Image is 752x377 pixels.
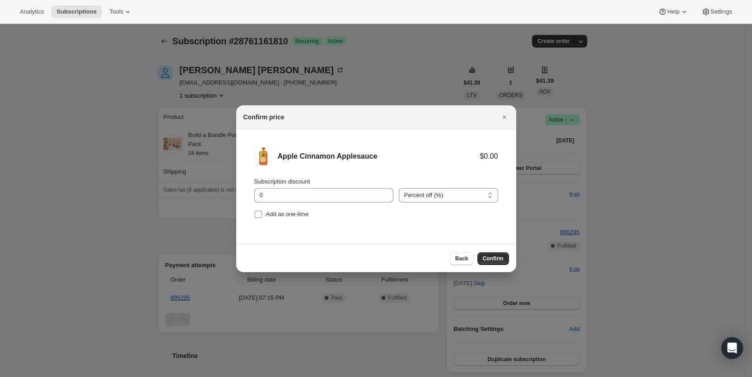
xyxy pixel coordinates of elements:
[104,5,138,18] button: Tools
[653,5,694,18] button: Help
[710,8,732,15] span: Settings
[266,211,309,217] span: Add as one-time
[480,152,498,161] div: $0.00
[721,337,743,359] div: Open Intercom Messenger
[51,5,102,18] button: Subscriptions
[483,255,504,262] span: Confirm
[450,252,474,265] button: Back
[56,8,97,15] span: Subscriptions
[20,8,44,15] span: Analytics
[455,255,468,262] span: Back
[254,178,310,185] span: Subscription discount
[696,5,738,18] button: Settings
[254,147,272,165] img: Apple Cinnamon Applesauce
[243,113,285,122] h2: Confirm price
[14,5,49,18] button: Analytics
[477,252,509,265] button: Confirm
[498,111,511,123] button: Close
[278,152,480,161] div: Apple Cinnamon Applesauce
[667,8,679,15] span: Help
[109,8,123,15] span: Tools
